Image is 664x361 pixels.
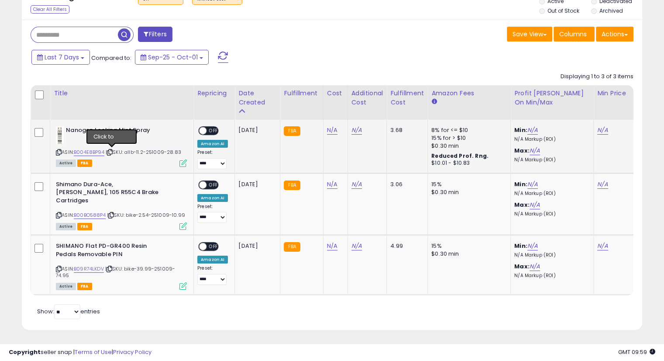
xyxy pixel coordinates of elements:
span: | SKU: bike-39.99-251009-74.95 [56,265,175,278]
b: SHIMANO Flat PD-GR400 Resin Pedals Removable PIN [56,242,162,260]
a: N/A [597,242,608,250]
p: N/A Markup (ROI) [514,211,587,217]
b: Reduced Prof. Rng. [431,152,489,160]
div: Profit [PERSON_NAME] on Min/Max [514,89,590,107]
small: Amazon Fees. [431,98,437,106]
div: ASIN: [56,242,187,289]
p: N/A Markup (ROI) [514,273,587,279]
b: Shimano Dura-Ace, [PERSON_NAME], 105 R55C4 Brake Cartridges [56,180,162,207]
span: | SKU: allb-11.2-251009-28.83 [106,149,181,156]
a: B00BO588P4 [74,212,106,219]
span: All listings currently available for purchase on Amazon [56,160,76,167]
th: The percentage added to the cost of goods (COGS) that forms the calculator for Min & Max prices. [511,85,594,120]
a: B004E8BP94 [74,149,104,156]
b: Max: [514,146,530,155]
span: FBA [77,283,92,290]
div: Displaying 1 to 3 of 3 items [561,73,633,81]
div: seller snap | | [9,348,151,357]
a: N/A [327,180,337,189]
a: N/A [527,126,538,135]
b: Min: [514,242,527,250]
b: Min: [514,180,527,188]
div: Amazon Fees [431,89,507,98]
div: Repricing [197,89,231,98]
span: Last 7 Days [45,53,79,62]
div: 3.06 [390,180,421,188]
a: Privacy Policy [113,348,151,356]
span: Show: entries [37,307,100,316]
div: $0.30 min [431,250,504,258]
b: Nanogen Locking Mist Spray [66,126,172,137]
div: Amazon AI [197,140,228,148]
small: FBA [284,242,300,252]
span: All listings currently available for purchase on Amazon [56,223,76,230]
div: 4.99 [390,242,421,250]
span: Columns [559,30,587,38]
button: Last 7 Days [31,50,90,65]
div: Amazon AI [197,256,228,264]
button: Actions [596,27,633,42]
span: 2025-10-9 09:59 GMT [618,348,655,356]
a: N/A [327,126,337,135]
div: Fulfillment Cost [390,89,424,107]
div: $10.01 - $10.83 [431,160,504,167]
div: Cost [327,89,344,98]
small: FBA [284,180,300,190]
div: Min Price [597,89,642,98]
a: N/A [530,146,540,155]
a: N/A [327,242,337,250]
a: N/A [597,180,608,189]
a: N/A [530,262,540,271]
div: Preset: [197,149,228,169]
a: N/A [530,201,540,209]
button: Columns [554,27,595,42]
div: Preset: [197,265,228,285]
button: Save View [507,27,552,42]
img: 41vIq9gf1nL._SL40_.jpg [56,126,64,144]
div: 8% for <= $10 [431,126,504,134]
small: FBA [284,126,300,136]
span: Sep-25 - Oct-01 [148,53,198,62]
a: N/A [527,242,538,250]
a: N/A [351,180,362,189]
div: [DATE] [238,242,273,250]
span: OFF [206,127,220,135]
div: Clear All Filters [31,5,69,14]
div: Fulfillment [284,89,319,98]
span: OFF [206,243,220,250]
button: Filters [138,27,172,42]
div: Additional Cost [351,89,383,107]
div: [DATE] [238,180,273,188]
a: N/A [597,126,608,135]
div: 15% [431,180,504,188]
b: Max: [514,201,530,209]
p: N/A Markup (ROI) [514,252,587,258]
div: ASIN: [56,180,187,229]
div: Preset: [197,204,228,223]
div: Title [54,89,190,98]
a: N/A [351,126,362,135]
label: Archived [599,7,623,14]
label: Out of Stock [547,7,579,14]
a: N/A [351,242,362,250]
b: Min: [514,126,527,134]
div: Amazon AI [197,194,228,202]
b: Max: [514,262,530,271]
div: ASIN: [56,126,187,166]
p: N/A Markup (ROI) [514,191,587,197]
span: OFF [206,181,220,188]
p: N/A Markup (ROI) [514,136,587,142]
button: Sep-25 - Oct-01 [135,50,209,65]
span: | SKU: bike-2.54-251009-10.99 [107,212,185,219]
span: FBA [77,160,92,167]
span: All listings currently available for purchase on Amazon [56,283,76,290]
a: N/A [527,180,538,189]
div: 15% [431,242,504,250]
div: $0.30 min [431,142,504,150]
span: Compared to: [91,54,131,62]
a: B09R74LKDV [74,265,104,273]
div: 15% for > $10 [431,134,504,142]
div: Date Created [238,89,276,107]
strong: Copyright [9,348,41,356]
a: Terms of Use [75,348,112,356]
